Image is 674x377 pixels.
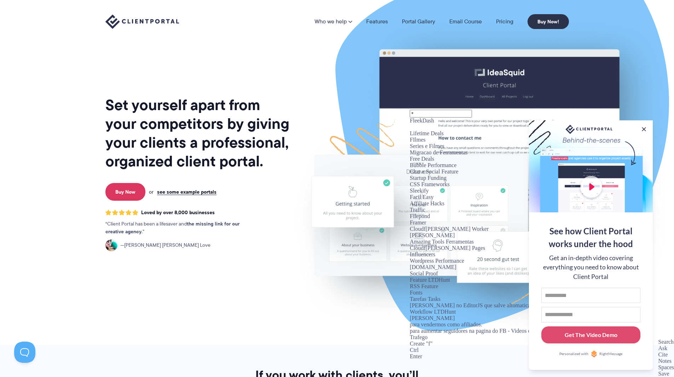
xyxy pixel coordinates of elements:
[496,19,513,24] a: Pricing
[120,241,211,249] span: [PERSON_NAME] [PERSON_NAME] Love
[149,189,154,195] span: or
[315,19,352,24] a: Who we help
[14,342,35,363] iframe: Toggle Customer Support
[541,253,640,281] div: Get an in-depth video covering everything you need to know about Client Portal
[105,220,254,236] p: Client Portal has been a lifesaver and .
[541,326,640,344] button: Get The Video Demo
[559,351,588,357] span: Personalized with
[402,19,435,24] a: Portal Gallery
[541,350,640,358] a: Personalized withRightMessage
[366,19,388,24] a: Features
[449,19,482,24] a: Email Course
[105,183,145,201] a: Buy Now
[541,225,640,250] div: See how Client Portal works under the hood
[105,96,291,171] h1: Set yourself apart from your competitors by giving your clients a professional, organized client ...
[105,220,240,235] strong: the missing link for our creative agency
[599,351,622,357] span: RightMessage
[528,14,569,29] a: Buy Now!
[157,189,217,195] a: see some example portals
[141,210,215,216] span: Loved by over 8,000 businesses
[591,350,598,358] img: Personalized with RightMessage
[565,331,617,339] div: Get The Video Demo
